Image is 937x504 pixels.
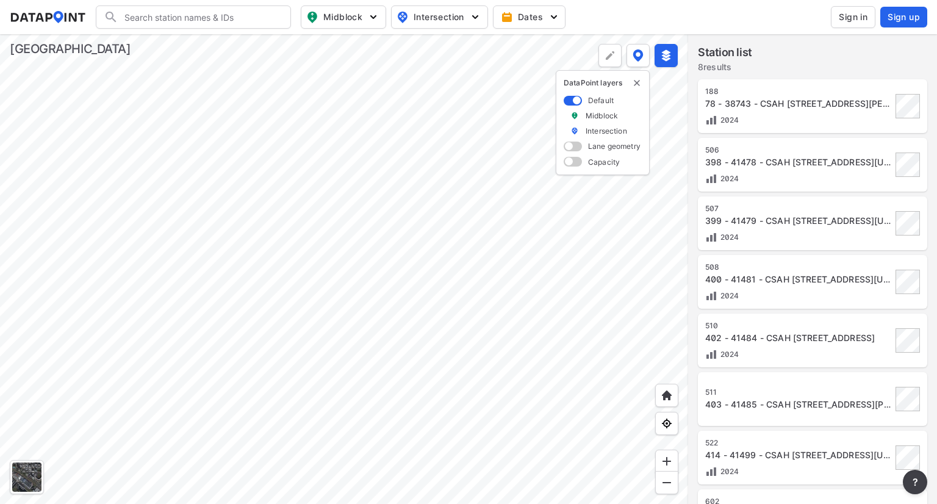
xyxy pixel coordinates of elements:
span: 2024 [717,467,739,476]
div: 402 - 41484 - CSAH 64 N Prosperity Ave S OF IVY AV [705,332,892,344]
label: 8 results [698,61,752,73]
span: 2024 [717,350,739,359]
button: delete [632,78,642,88]
img: calendar-gold.39a51dde.svg [501,11,513,23]
div: 511 [705,387,892,397]
img: Volume count [705,173,717,185]
a: Sign up [878,7,927,27]
div: 403 - 41485 - CSAH 64 N Hazelwood St N OF NEBRASKA AV [705,398,892,411]
img: +XpAUvaXAN7GudzAAAAAElFTkSuQmCC [661,389,673,401]
img: dataPointLogo.9353c09d.svg [10,11,86,23]
img: map_pin_mid.602f9df1.svg [305,10,320,24]
div: Toggle basemap [10,460,44,494]
label: Capacity [588,157,620,167]
img: marker_Midblock.5ba75e30.svg [570,110,579,121]
p: DataPoint layers [564,78,642,88]
button: more [903,470,927,494]
div: 522 [705,438,892,448]
div: 510 [705,321,892,331]
img: map_pin_int.54838e6b.svg [395,10,410,24]
label: Midblock [586,110,618,121]
span: 2024 [717,291,739,300]
div: 188 [705,87,892,96]
div: 399 - 41479 - CSAH 31 E Maryland Ave W OF CSAH64 (PROSPERITY AV) [705,215,892,227]
label: Intersection [586,126,627,136]
div: [GEOGRAPHIC_DATA] [10,40,131,57]
span: Midblock [306,10,378,24]
div: 78 - 38743 - CSAH 64 Johnson Pkwy N OF AMES AV [705,98,892,110]
div: 508 [705,262,892,272]
div: View my location [655,412,678,435]
label: Default [588,95,614,106]
img: layers-active.d9e7dc51.svg [660,49,672,62]
img: Volume count [705,348,717,361]
img: Volume count [705,466,717,478]
span: 2024 [717,174,739,183]
button: Sign up [880,7,927,27]
div: 507 [705,204,892,214]
a: Sign in [828,6,878,28]
span: 2024 [717,115,739,124]
span: 2024 [717,232,739,242]
img: 5YPKRKmlfpI5mqlR8AD95paCi+0kK1fRFDJSaMmawlwaeJcJwk9O2fotCW5ve9gAAAAASUVORK5CYII= [469,11,481,23]
div: 398 - 41478 - CSAH 31 E Maryland Ave E OF CSAH64 (PROSPERITY AV) [705,156,892,168]
img: data-point-layers.37681fc9.svg [633,49,644,62]
img: Volume count [705,290,717,302]
button: Midblock [301,5,386,29]
div: 506 [705,145,892,155]
img: Volume count [705,231,717,243]
div: Home [655,384,678,407]
img: ZvzfEJKXnyWIrJytrsY285QMwk63cM6Drc+sIAAAAASUVORK5CYII= [661,455,673,467]
div: 400 - 41481 - CSAH 31 E Maryland Ave E OF MSAS128 (EARL ST) [705,273,892,286]
span: Sign in [839,11,867,23]
img: marker_Intersection.6861001b.svg [570,126,579,136]
button: Intersection [391,5,488,29]
div: Zoom out [655,471,678,494]
img: Volume count [705,114,717,126]
button: Sign in [831,6,875,28]
img: 5YPKRKmlfpI5mqlR8AD95paCi+0kK1fRFDJSaMmawlwaeJcJwk9O2fotCW5ve9gAAAAASUVORK5CYII= [367,11,379,23]
div: 414 - 41499 - CSAH 31 E Maryland Ave E OF TH61 [705,449,892,461]
img: MAAAAAElFTkSuQmCC [661,477,673,489]
button: Dates [493,5,565,29]
input: Search [118,7,283,27]
span: ? [910,475,920,489]
button: DataPoint layers [626,44,650,67]
span: Dates [503,11,558,23]
div: Zoom in [655,450,678,473]
span: Sign up [888,11,920,23]
span: Intersection [397,10,480,24]
label: Lane geometry [588,141,641,151]
img: zeq5HYn9AnE9l6UmnFLPAAAAAElFTkSuQmCC [661,417,673,430]
div: Polygon tool [598,44,622,67]
label: Station list [698,44,752,61]
img: close-external-leyer.3061a1c7.svg [632,78,642,88]
button: External layers [655,44,678,67]
img: 5YPKRKmlfpI5mqlR8AD95paCi+0kK1fRFDJSaMmawlwaeJcJwk9O2fotCW5ve9gAAAAASUVORK5CYII= [548,11,560,23]
img: +Dz8AAAAASUVORK5CYII= [604,49,616,62]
